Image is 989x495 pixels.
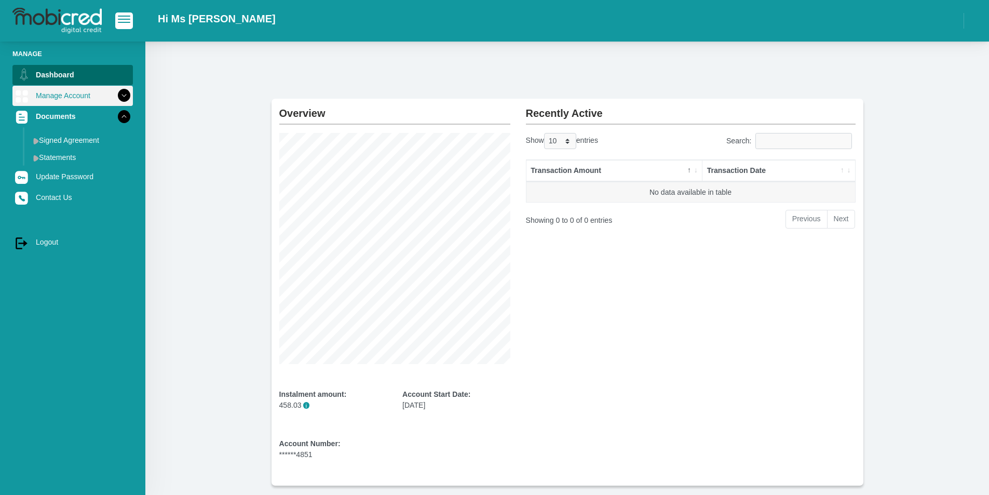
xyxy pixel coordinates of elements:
[12,86,133,105] a: Manage Account
[303,402,310,409] span: i
[279,439,341,448] b: Account Number:
[33,155,39,162] img: menu arrow
[12,232,133,252] a: Logout
[12,8,102,34] img: logo-mobicred.svg
[279,99,510,119] h2: Overview
[526,99,856,119] h2: Recently Active
[12,188,133,207] a: Contact Us
[702,160,855,182] th: Transaction Date: activate to sort column ascending
[526,209,654,226] div: Showing 0 to 0 of 0 entries
[526,160,702,182] th: Transaction Amount: activate to sort column descending
[12,65,133,85] a: Dashboard
[526,182,855,203] td: No data available in table
[402,389,510,411] div: [DATE]
[33,138,39,144] img: menu arrow
[726,133,856,149] label: Search:
[755,133,852,149] input: Search:
[279,400,387,411] p: 458.03
[12,167,133,186] a: Update Password
[12,49,133,59] li: Manage
[12,106,133,126] a: Documents
[279,390,347,398] b: Instalment amount:
[29,149,133,166] a: Statements
[158,12,276,25] h2: Hi Ms [PERSON_NAME]
[29,132,133,149] a: Signed Agreement
[402,390,470,398] b: Account Start Date:
[526,133,598,149] label: Show entries
[544,133,576,149] select: Showentries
